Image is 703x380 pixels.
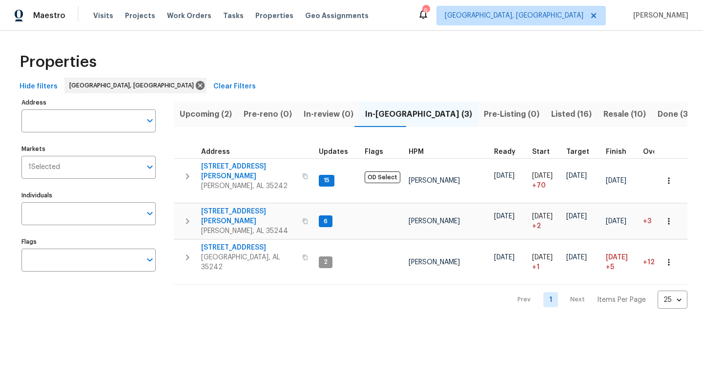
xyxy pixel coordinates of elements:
[28,163,60,171] span: 1 Selected
[223,12,244,19] span: Tasks
[319,148,348,155] span: Updates
[409,218,460,225] span: [PERSON_NAME]
[597,295,646,305] p: Items Per Page
[201,207,296,226] span: [STREET_ADDRESS][PERSON_NAME]
[606,148,635,155] div: Projected renovation finish date
[532,262,539,272] span: + 1
[508,291,687,309] nav: Pagination Navigation
[606,218,626,225] span: [DATE]
[566,213,587,220] span: [DATE]
[566,148,589,155] span: Target
[21,239,156,245] label: Flags
[143,207,157,220] button: Open
[409,259,460,266] span: [PERSON_NAME]
[639,240,681,285] td: 12 day(s) past target finish date
[201,148,230,155] span: Address
[365,107,472,121] span: In-[GEOGRAPHIC_DATA] (3)
[658,287,687,313] div: 25
[320,176,333,185] span: 15
[21,100,156,106] label: Address
[304,107,353,121] span: In-review (0)
[167,11,211,21] span: Work Orders
[566,172,587,179] span: [DATE]
[643,148,668,155] span: Overall
[532,254,553,261] span: [DATE]
[143,114,157,127] button: Open
[532,148,550,155] span: Start
[543,292,558,307] a: Goto page 1
[528,158,562,203] td: Project started 70 days late
[494,172,515,179] span: [DATE]
[602,240,639,285] td: Scheduled to finish 5 day(s) late
[551,107,592,121] span: Listed (16)
[21,146,156,152] label: Markets
[20,57,97,67] span: Properties
[201,253,296,272] span: [GEOGRAPHIC_DATA], AL 35242
[180,107,232,121] span: Upcoming (2)
[409,148,424,155] span: HPM
[658,107,699,121] span: Done (371)
[244,107,292,121] span: Pre-reno (0)
[532,213,553,220] span: [DATE]
[494,213,515,220] span: [DATE]
[603,107,646,121] span: Resale (10)
[201,181,296,191] span: [PERSON_NAME], AL 35242
[93,11,113,21] span: Visits
[606,254,628,261] span: [DATE]
[21,192,156,198] label: Individuals
[494,148,524,155] div: Earliest renovation start date (first business day after COE or Checkout)
[320,258,331,266] span: 2
[201,162,296,181] span: [STREET_ADDRESS][PERSON_NAME]
[125,11,155,21] span: Projects
[201,243,296,253] span: [STREET_ADDRESS]
[532,181,546,190] span: + 70
[365,148,383,155] span: Flags
[320,217,331,226] span: 6
[20,81,58,93] span: Hide filters
[494,148,516,155] span: Ready
[64,78,207,93] div: [GEOGRAPHIC_DATA], [GEOGRAPHIC_DATA]
[528,240,562,285] td: Project started 1 days late
[643,218,651,225] span: +3
[643,148,677,155] div: Days past target finish date
[445,11,583,21] span: [GEOGRAPHIC_DATA], [GEOGRAPHIC_DATA]
[201,226,296,236] span: [PERSON_NAME], AL 35244
[532,172,553,179] span: [DATE]
[532,221,541,231] span: + 2
[566,254,587,261] span: [DATE]
[33,11,65,21] span: Maestro
[606,262,614,272] span: +5
[143,160,157,174] button: Open
[643,259,655,266] span: +12
[213,81,256,93] span: Clear Filters
[365,171,400,183] span: OD Select
[305,11,369,21] span: Geo Assignments
[409,177,460,184] span: [PERSON_NAME]
[606,177,626,184] span: [DATE]
[69,81,198,90] span: [GEOGRAPHIC_DATA], [GEOGRAPHIC_DATA]
[606,148,626,155] span: Finish
[16,78,62,96] button: Hide filters
[528,204,562,239] td: Project started 2 days late
[255,11,293,21] span: Properties
[566,148,598,155] div: Target renovation project end date
[494,254,515,261] span: [DATE]
[422,6,429,16] div: 9
[209,78,260,96] button: Clear Filters
[639,204,681,239] td: 3 day(s) past target finish date
[143,253,157,267] button: Open
[532,148,558,155] div: Actual renovation start date
[629,11,688,21] span: [PERSON_NAME]
[484,107,539,121] span: Pre-Listing (0)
